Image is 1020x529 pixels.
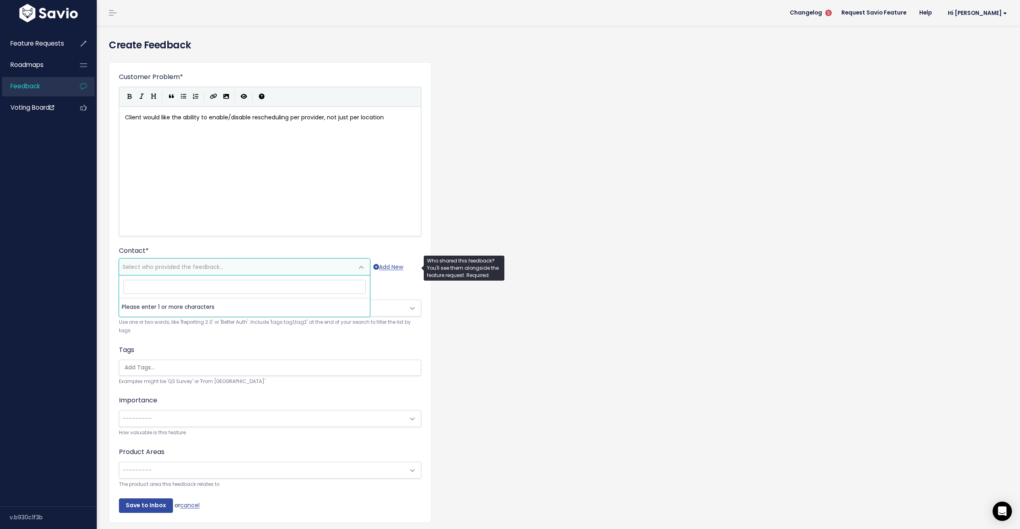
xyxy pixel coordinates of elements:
form: or [119,72,421,513]
div: v.b930c1f3b [10,507,97,528]
i: | [204,92,205,102]
a: Add New [373,262,403,272]
button: Bold [123,91,135,103]
input: Save to Inbox [119,498,173,513]
button: Numbered List [189,91,202,103]
small: The product area this feedback relates to [119,480,421,489]
a: Help [913,7,938,19]
i: | [162,92,163,102]
button: Quote [165,91,177,103]
small: Examples might be 'Q3 Survey' or 'From [GEOGRAPHIC_DATA]' [119,377,421,386]
span: Feedback [10,82,40,90]
span: --------- [123,466,152,474]
span: 5 [825,10,832,16]
img: logo-white.9d6f32f41409.svg [17,4,80,22]
button: Italic [135,91,148,103]
button: Heading [148,91,160,103]
label: Importance [119,396,157,405]
li: Please enter 1 or more characters [119,298,370,316]
a: Roadmaps [2,56,67,74]
button: Import an image [220,91,232,103]
span: Voting Board [10,103,54,112]
input: Add Tags... [121,363,423,372]
span: Client would like the ability to enable/disable rescheduling per provider, not just per location [125,113,384,121]
label: Contact [119,246,149,256]
label: Customer Problem [119,72,183,82]
label: Product Areas [119,447,164,457]
label: Tags [119,345,134,355]
span: Changelog [790,10,822,16]
small: How valuable is this feature [119,429,421,437]
span: --------- [123,414,152,423]
small: Use one or two words, like 'Reporting 2.0' or 'Better Auth'. Include 'tags:tag1,tag2' at the end ... [119,318,421,335]
span: Roadmaps [10,60,44,69]
a: Hi [PERSON_NAME] [938,7,1014,19]
a: Voting Board [2,98,67,117]
button: Toggle Preview [238,91,250,103]
span: Select who provided the feedback... [123,263,223,271]
span: Hi [PERSON_NAME] [948,10,1007,16]
button: Generic List [177,91,189,103]
a: Feature Requests [2,34,67,53]
button: Create Link [207,91,220,103]
span: Feature Requests [10,39,64,48]
a: Feedback [2,77,67,96]
button: Markdown Guide [256,91,268,103]
a: cancel [180,501,200,509]
a: Request Savio Feature [835,7,913,19]
i: | [252,92,253,102]
h4: Create Feedback [109,38,1008,52]
div: Open Intercom Messenger [993,502,1012,521]
div: Who shared this feedback? You'll see them alongside the feature request. Required. [424,256,504,281]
